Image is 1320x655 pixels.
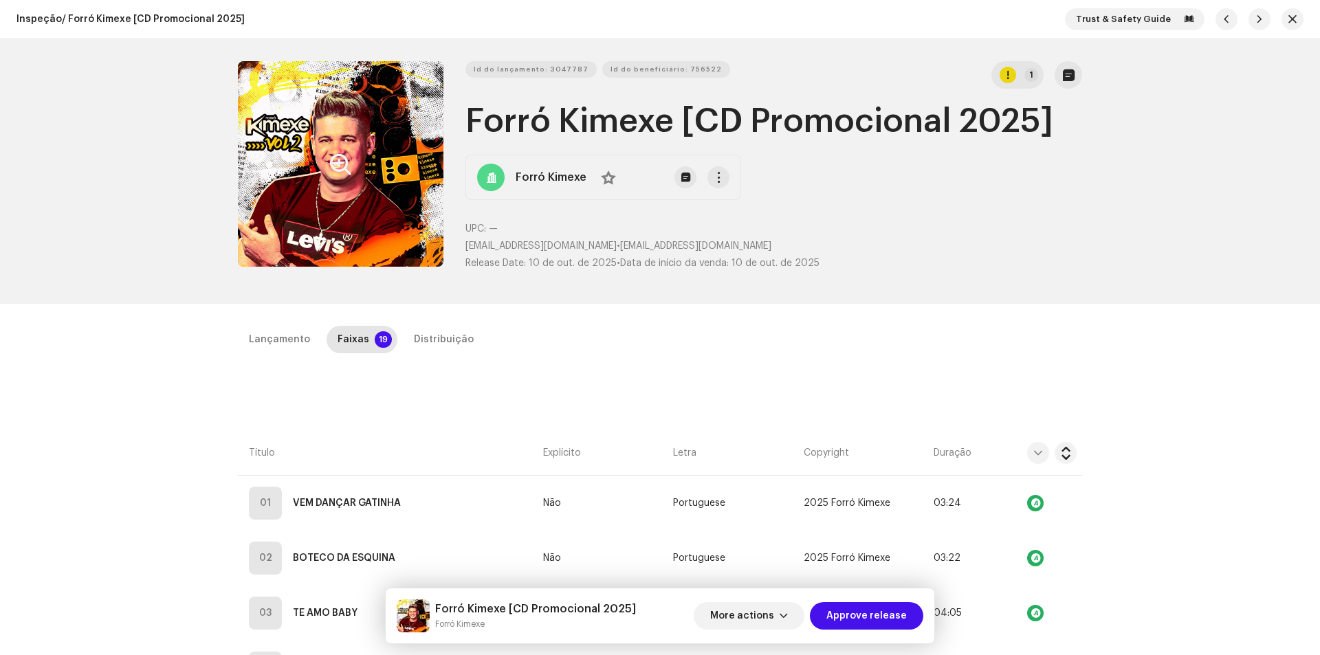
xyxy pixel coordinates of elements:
span: 2025 Forró Kimexe [804,498,890,509]
p-badge: 1 [1024,68,1038,82]
span: Duração [934,446,971,460]
span: Portuguese [673,498,725,509]
span: Release Date: [465,258,526,268]
div: Faixas [338,326,369,353]
span: Não [543,553,561,564]
strong: Forró Kimexe [516,169,586,186]
button: Id do lançamento: 3047787 [465,61,597,78]
span: Título [249,446,275,460]
div: Lançamento [249,326,310,353]
button: Zoom Image [238,61,443,267]
span: [EMAIL_ADDRESS][DOMAIN_NAME] [465,241,617,251]
p: • [465,239,1082,254]
p-badge: 19 [375,331,392,348]
span: 10 de out. de 2025 [731,258,819,268]
div: Distribuição [414,326,474,353]
span: 03:22 [934,553,960,563]
div: 01 [249,487,282,520]
span: 2025 Forró Kimexe [804,553,890,564]
div: 02 [249,542,282,575]
span: Data de início da venda: [620,258,729,268]
span: Explícito [543,446,581,460]
span: 03:24 [934,498,961,508]
button: 1 [991,61,1044,89]
span: 10 de out. de 2025 [529,258,617,268]
span: Id do lançamento: 3047787 [474,56,588,83]
span: UPC: [465,224,486,234]
span: Copyright [804,446,849,460]
strong: VEM DANÇAR GATINHA [293,489,401,517]
span: Letra [673,446,696,460]
span: [EMAIL_ADDRESS][DOMAIN_NAME] [620,241,771,251]
h1: Forró Kimexe [CD Promocional 2025] [465,100,1082,144]
strong: BOTECO DA ESQUINA [293,544,395,572]
button: Id do beneficiário: 756522 [602,61,730,78]
span: Id do beneficiário: 756522 [610,56,722,83]
span: Não [543,498,561,509]
span: • [465,258,620,268]
span: — [489,224,498,234]
span: Portuguese [673,553,725,564]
